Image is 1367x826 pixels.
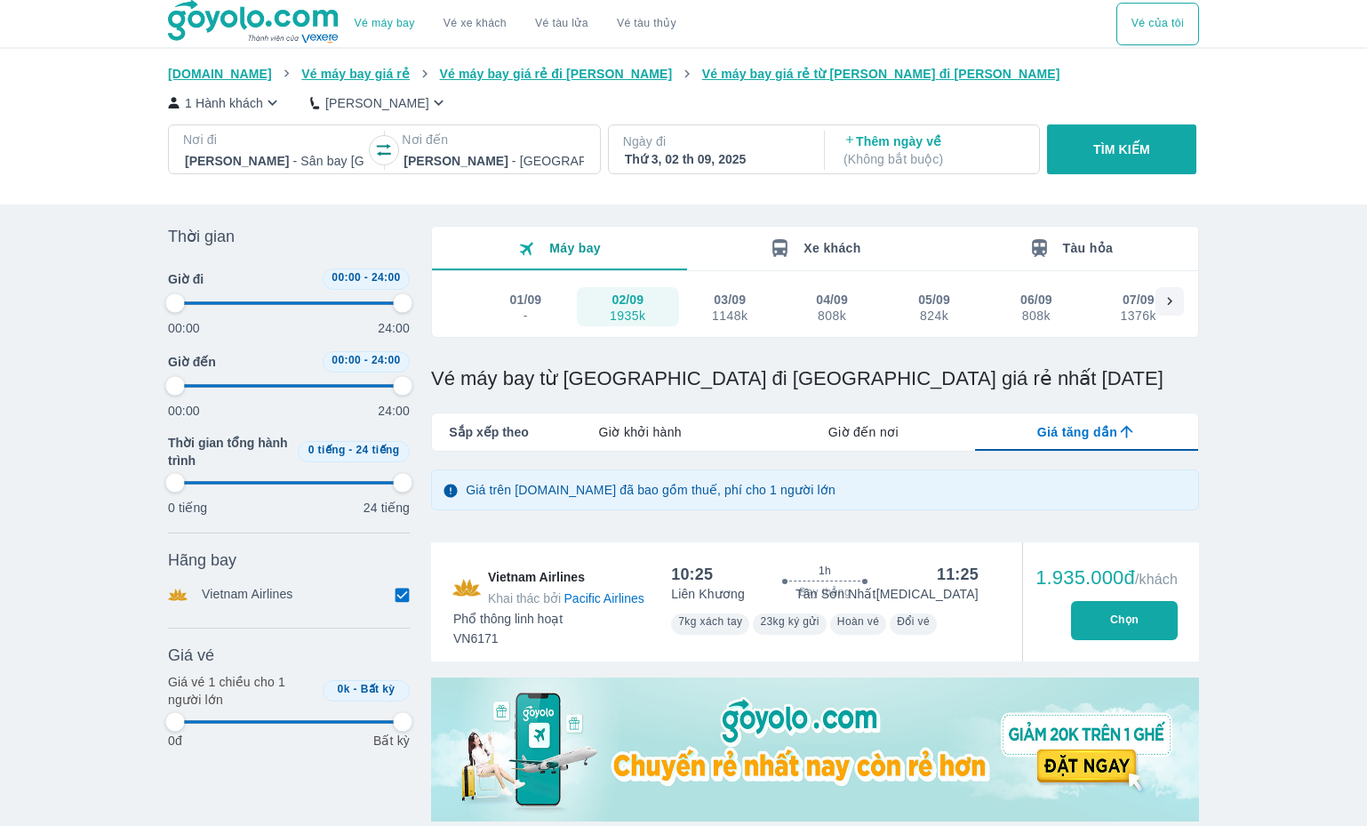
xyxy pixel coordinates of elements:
span: Giờ đến nơi [828,423,899,441]
span: 0 tiếng [308,444,346,456]
span: Giá tăng dần [1037,423,1117,441]
span: 7kg xách tay [678,615,742,628]
div: 10:25 [671,564,713,585]
div: 1376k [1121,309,1156,323]
div: choose transportation mode [1116,3,1199,45]
span: 24 tiếng [356,444,400,456]
p: Tân Sơn Nhất [MEDICAL_DATA] [795,585,979,603]
span: - [354,683,357,695]
span: [DOMAIN_NAME] [168,67,272,81]
p: Thêm ngày về [843,132,1023,168]
div: scrollable day and price [475,287,1155,326]
span: Giờ đến [168,353,216,371]
p: ( Không bắt buộc ) [843,150,1023,168]
div: 02/09 [612,291,644,309]
span: Hãng bay [168,549,236,571]
p: 0đ [168,732,182,750]
img: VN [452,568,481,607]
div: lab API tabs example [529,413,1198,451]
button: [PERSON_NAME] [310,93,448,112]
span: Máy bay [549,241,601,255]
span: Hoàn vé [837,615,880,628]
span: Phổ thông linh hoạt [453,610,563,628]
p: Nơi đi [183,131,366,148]
span: /khách [1135,572,1178,587]
p: Nơi đến [402,131,585,148]
span: Giờ khởi hành [599,423,682,441]
p: 0 tiếng [168,499,207,517]
span: - [364,354,368,366]
a: Vé máy bay [355,17,415,30]
div: 01/09 [510,291,542,309]
div: 06/09 [1020,291,1052,309]
button: 1 Hành khách [168,93,282,112]
span: Thời gian [168,226,235,247]
button: TÌM KIẾM [1047,124,1195,174]
div: - [511,309,541,323]
span: 24:00 [372,271,401,284]
p: Vietnam Airlines [202,585,293,605]
span: 00:00 [332,354,361,366]
div: 1935k [610,309,645,323]
p: Giá trên [DOMAIN_NAME] đã bao gồm thuế, phí cho 1 người lớn [466,481,835,499]
p: Bất kỳ [373,732,410,750]
span: Vé máy bay giá rẻ từ [PERSON_NAME] đi [PERSON_NAME] [702,67,1060,81]
div: 1148k [712,309,747,323]
span: Tàu hỏa [1063,241,1114,255]
p: 24:00 [378,402,410,420]
button: Vé của tôi [1116,3,1199,45]
p: [PERSON_NAME] [325,94,429,112]
span: Pacific Airlines [564,591,644,605]
span: - [364,271,368,284]
div: 824k [919,309,949,323]
p: TÌM KIẾM [1093,140,1150,158]
span: 23kg ký gửi [760,615,819,628]
div: Thứ 3, 02 th 09, 2025 [625,150,804,168]
span: Thời gian tổng hành trình [168,434,291,469]
div: 03/09 [714,291,746,309]
span: Khai thác bởi [488,591,561,605]
img: media-0 [431,678,1199,822]
div: 04/09 [816,291,848,309]
div: 1.935.000đ [1035,567,1178,589]
button: Chọn [1071,601,1178,640]
div: 808k [1021,309,1051,323]
div: 05/09 [918,291,950,309]
div: 07/09 [1123,291,1155,309]
span: Bất kỳ [361,683,396,695]
span: 1h [819,564,831,578]
p: 00:00 [168,402,200,420]
div: 11:25 [937,564,979,585]
span: 24:00 [372,354,401,366]
span: - [348,444,352,456]
span: Đổi vé [897,615,930,628]
div: choose transportation mode [340,3,691,45]
span: 0k [338,683,350,695]
p: Giá vé 1 chiều cho 1 người lớn [168,673,316,709]
button: Vé tàu thủy [603,3,691,45]
span: Vé máy bay giá rẻ đi [PERSON_NAME] [440,67,673,81]
p: 1 Hành khách [185,94,263,112]
a: Vé xe khách [444,17,507,30]
a: Vé tàu lửa [521,3,603,45]
span: Giờ đi [168,270,204,288]
p: Liên Khương [671,585,745,603]
p: 00:00 [168,319,200,337]
span: VN6171 [453,630,563,647]
span: Xe khách [803,241,860,255]
div: 808k [817,309,847,323]
p: 24:00 [378,319,410,337]
nav: breadcrumb [168,65,1199,83]
span: Sắp xếp theo [449,423,529,441]
span: Giá vé [168,645,214,666]
span: Vietnam Airlines [488,568,644,607]
span: Vé máy bay giá rẻ [301,67,410,81]
span: 00:00 [332,271,361,284]
p: 24 tiếng [364,499,410,517]
h1: Vé máy bay từ [GEOGRAPHIC_DATA] đi [GEOGRAPHIC_DATA] giá rẻ nhất [DATE] [431,366,1199,391]
p: Ngày đi [623,132,806,150]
